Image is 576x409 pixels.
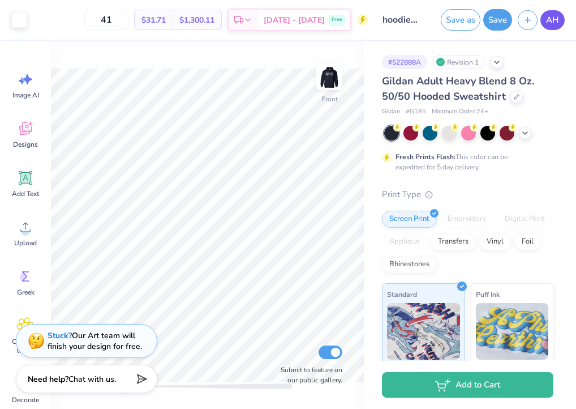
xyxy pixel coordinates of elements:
[387,288,417,300] span: Standard
[374,8,429,31] input: Untitled Design
[382,188,553,201] div: Print Type
[387,303,460,360] img: Standard
[476,303,549,360] img: Puff Ink
[382,107,400,117] span: Gildan
[382,74,534,103] span: Gildan Adult Heavy Blend 8 Oz. 50/50 Hooded Sweatshirt
[483,9,512,31] button: Save
[68,374,116,385] span: Chat with us.
[432,107,488,117] span: Minimum Order: 24 +
[264,14,325,26] span: [DATE] - [DATE]
[7,337,44,355] span: Clipart & logos
[382,55,427,69] div: # 522888A
[12,395,39,404] span: Decorate
[48,330,72,341] strong: Stuck?
[321,94,338,104] div: Front
[12,189,39,198] span: Add Text
[382,233,427,250] div: Applique
[382,372,553,398] button: Add to Cart
[431,233,476,250] div: Transfers
[28,374,68,385] strong: Need help?
[84,10,128,30] input: – –
[476,288,500,300] span: Puff Ink
[12,91,39,100] span: Image AI
[514,233,541,250] div: Foil
[396,152,455,161] strong: Fresh Prints Flash:
[546,14,559,27] span: AH
[382,256,437,273] div: Rhinestones
[48,330,142,352] div: Our Art team will finish your design for free.
[17,288,35,297] span: Greek
[318,66,341,88] img: Front
[497,211,552,228] div: Digital Print
[406,107,426,117] span: # G185
[441,9,480,31] button: Save as
[433,55,485,69] div: Revision 1
[332,16,342,24] span: Free
[274,365,342,385] label: Submit to feature on our public gallery.
[440,211,494,228] div: Embroidery
[14,238,37,248] span: Upload
[396,152,535,172] div: This color can be expedited for 5 day delivery.
[179,14,214,26] span: $1,300.11
[13,140,38,149] span: Designs
[540,10,565,30] a: AH
[479,233,511,250] div: Vinyl
[382,211,437,228] div: Screen Print
[141,14,166,26] span: $31.71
